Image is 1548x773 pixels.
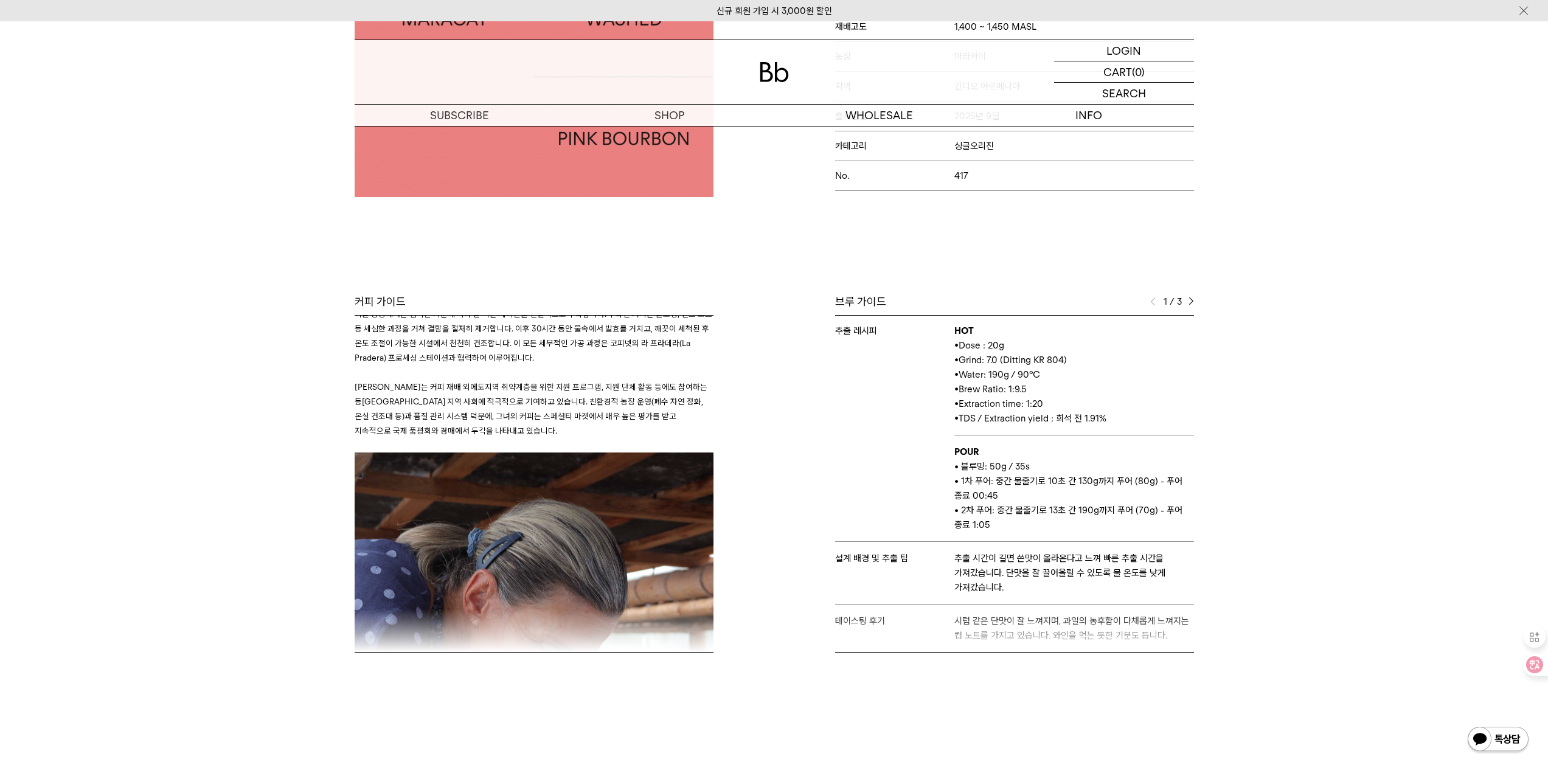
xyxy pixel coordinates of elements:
[954,140,994,151] span: 싱글오리진
[984,105,1194,126] p: INFO
[355,397,703,435] span: [GEOGRAPHIC_DATA] 지역 사회에 적극적으로 기여하고 있습니다. 친환경적 농장 운영(폐수 자연 정화, 온실 건조대 등)과 품질 관리 시스템 덕분에, 그녀의 커피는 ...
[835,551,955,566] p: 설계 배경 및 추출 팁
[954,397,1193,411] p: •
[355,382,485,392] span: [PERSON_NAME]는 커피 재배 외에도
[954,170,968,181] span: 417
[835,140,955,151] span: 카테고리
[1103,61,1132,82] p: CART
[355,294,713,309] div: 커피 가이드
[954,476,1182,501] span: • 1차 푸어: 중간 물줄기로 10초 간 130g까지 푸어 (80g) - 푸어 종료 00:45
[760,62,789,82] img: 로고
[717,5,832,16] a: 신규 회원 가입 시 3,000원 할인
[355,382,707,406] span: 지역 취약계층을 위한 지원 프로그램, 지원 단체 활동 등에도 참여하는 등
[1054,40,1194,61] a: LOGIN
[1102,83,1146,104] p: SEARCH
[954,461,1030,472] span: • 블루밍: 50g / 35s
[959,398,1043,409] span: Extraction time: 1:20
[954,367,1193,382] p: •
[1162,294,1167,309] span: 1
[835,324,955,338] p: 추출 레시피
[954,446,979,457] b: POUR
[835,170,955,181] span: No.
[954,382,1193,397] p: •
[1054,61,1194,83] a: CART (0)
[835,294,1194,309] div: 브루 가이드
[954,353,1193,367] p: •
[954,505,1182,530] span: • 2차 푸어: 중간 물줄기로 13초 간 190g까지 푸어 (70g) - 푸어 종료 1:05
[954,551,1193,595] p: 추출 시간이 길면 쓴맛이 올라온다고 느껴 빠른 추출 시간을 가져갔습니다. 단맛을 잘 끌어올릴 수 있도록 물 온도를 낮게 가져갔습니다.
[564,105,774,126] a: SHOP
[959,384,1027,395] span: Brew Ratio: 1:9.5
[355,105,564,126] a: SUBSCRIBE
[1132,61,1145,82] p: (0)
[1177,294,1182,309] span: 3
[1466,726,1530,755] img: 카카오톡 채널 1:1 채팅 버튼
[954,411,1193,426] p: •
[1170,294,1175,309] span: /
[954,338,1193,353] p: •
[1106,40,1141,61] p: LOGIN
[954,325,974,336] b: HOT
[774,105,984,126] p: WHOLESALE
[959,355,1067,366] span: Grind: 7.0 (Ditting KR 804)
[959,369,1040,380] span: Water: 190g / 90°C
[959,413,1106,424] span: TDS / Extraction yield : 희석 전 1.91%
[959,340,1004,351] span: Dose : 20g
